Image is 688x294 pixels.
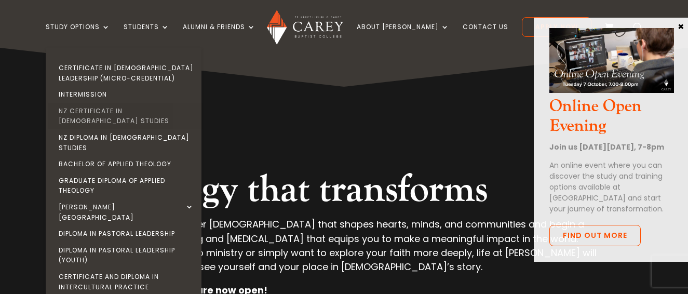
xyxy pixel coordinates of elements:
a: NZ Diploma in [DEMOGRAPHIC_DATA] Studies [48,129,204,156]
a: Apply Now [522,17,591,37]
a: Contact Us [463,23,508,48]
p: An online event where you can discover the study and training options available at [GEOGRAPHIC_DA... [549,160,674,215]
a: [PERSON_NAME][GEOGRAPHIC_DATA] [48,199,204,225]
h3: Online Open Evening [549,97,674,142]
a: Find out more [549,225,641,247]
button: Close [676,21,686,31]
img: Online Open Evening Oct 2025 [549,28,674,93]
a: Study Options [46,23,110,48]
img: Carey Baptist College [267,10,343,45]
p: We invite you to discover [DEMOGRAPHIC_DATA] that shapes hearts, minds, and communities and begin... [90,217,598,283]
a: About [PERSON_NAME] [357,23,449,48]
a: Certificate in [DEMOGRAPHIC_DATA] Leadership (Micro-credential) [48,60,204,86]
strong: Join us [DATE][DATE], 7-8pm [549,142,664,152]
a: Diploma in Pastoral Leadership [48,225,204,242]
a: Intermission [48,86,204,103]
a: Online Open Evening Oct 2025 [549,84,674,96]
a: Diploma in Pastoral Leadership (Youth) [48,242,204,269]
a: Alumni & Friends [183,23,255,48]
a: Students [124,23,169,48]
a: Bachelor of Applied Theology [48,156,204,172]
a: NZ Certificate in [DEMOGRAPHIC_DATA] Studies [48,103,204,129]
a: Graduate Diploma of Applied Theology [48,172,204,199]
h2: Theology that transforms [90,167,598,217]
